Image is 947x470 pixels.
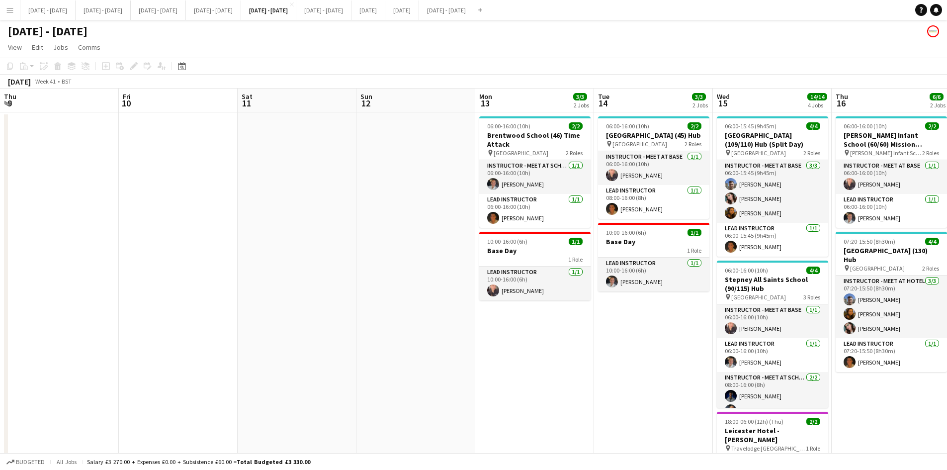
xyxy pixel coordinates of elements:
span: All jobs [55,458,79,466]
span: [PERSON_NAME] Infant School [850,149,922,157]
span: Thu [4,92,16,101]
app-card-role: Instructor - Meet at Base1/106:00-16:00 (10h)[PERSON_NAME] [717,304,828,338]
span: 3/3 [692,93,706,100]
a: Edit [28,41,47,54]
span: 2 Roles [566,149,583,157]
span: 4/4 [806,122,820,130]
app-card-role: Lead Instructor1/106:00-15:45 (9h45m)[PERSON_NAME] [717,223,828,257]
span: [GEOGRAPHIC_DATA] [731,293,786,301]
span: 16 [834,97,848,109]
button: [DATE] - [DATE] [419,0,474,20]
button: Budgeted [5,457,46,468]
span: 1 Role [687,247,701,254]
span: 06:00-15:45 (9h45m) [725,122,776,130]
app-user-avatar: Programmes & Operations [927,25,939,37]
h3: [GEOGRAPHIC_DATA] (45) Hub [598,131,709,140]
app-card-role: Lead Instructor1/108:00-16:00 (8h)[PERSON_NAME] [598,185,709,219]
app-card-role: Instructor - Meet at Base1/106:00-16:00 (10h)[PERSON_NAME] [836,160,947,194]
h3: Leicester Hotel - [PERSON_NAME] [717,426,828,444]
span: 1/1 [688,229,701,236]
span: 9 [2,97,16,109]
app-card-role: Lead Instructor1/106:00-16:00 (10h)[PERSON_NAME] [717,338,828,372]
span: Travelodge [GEOGRAPHIC_DATA] [731,445,806,452]
span: 14 [597,97,609,109]
span: 07:20-15:50 (8h30m) [844,238,895,245]
span: Fri [123,92,131,101]
app-card-role: Instructor - Meet at School2/208:00-16:00 (8h)[PERSON_NAME][PERSON_NAME] [717,372,828,420]
a: Jobs [49,41,72,54]
app-job-card: 06:00-16:00 (10h)4/4Stepney All Saints School (90/115) Hub [GEOGRAPHIC_DATA]3 RolesInstructor - M... [717,261,828,408]
span: 10:00-16:00 (6h) [487,238,527,245]
span: 06:00-16:00 (10h) [606,122,649,130]
span: Budgeted [16,459,45,466]
span: Comms [78,43,100,52]
span: [GEOGRAPHIC_DATA] [731,149,786,157]
app-job-card: 10:00-16:00 (6h)1/1Base Day1 RoleLead Instructor1/110:00-16:00 (6h)[PERSON_NAME] [479,232,591,300]
span: 11 [240,97,253,109]
div: 2 Jobs [692,101,708,109]
app-card-role: Instructor - Meet at Base3/306:00-15:45 (9h45m)[PERSON_NAME][PERSON_NAME][PERSON_NAME] [717,160,828,223]
span: 4/4 [925,238,939,245]
button: [DATE] - [DATE] [20,0,76,20]
span: Jobs [53,43,68,52]
span: 2/2 [688,122,701,130]
div: 07:20-15:50 (8h30m)4/4[GEOGRAPHIC_DATA] (130) Hub [GEOGRAPHIC_DATA]2 RolesInstructor - Meet at Ho... [836,232,947,372]
span: Total Budgeted £3 330.00 [237,458,310,466]
div: 4 Jobs [808,101,827,109]
button: [DATE] - [DATE] [76,0,131,20]
span: 18:00-06:00 (12h) (Thu) [725,418,783,425]
h3: [PERSON_NAME] Infant School (60/60) Mission Possible [836,131,947,149]
span: 1 Role [568,256,583,263]
h3: [GEOGRAPHIC_DATA] (109/110) Hub (Split Day) [717,131,828,149]
span: Week 41 [33,78,58,85]
app-card-role: Lead Instructor1/107:20-15:50 (8h30m)[PERSON_NAME] [836,338,947,372]
span: [GEOGRAPHIC_DATA] [612,140,667,148]
app-job-card: 06:00-15:45 (9h45m)4/4[GEOGRAPHIC_DATA] (109/110) Hub (Split Day) [GEOGRAPHIC_DATA]2 RolesInstruc... [717,116,828,257]
span: Thu [836,92,848,101]
span: 15 [715,97,730,109]
h3: [GEOGRAPHIC_DATA] (130) Hub [836,246,947,264]
h3: Brentwood School (46) Time Attack [479,131,591,149]
app-card-role: Instructor - Meet at Base1/106:00-16:00 (10h)[PERSON_NAME] [598,151,709,185]
h3: Stepney All Saints School (90/115) Hub [717,275,828,293]
app-job-card: 06:00-16:00 (10h)2/2[GEOGRAPHIC_DATA] (45) Hub [GEOGRAPHIC_DATA]2 RolesInstructor - Meet at Base1... [598,116,709,219]
button: [DATE] - [DATE] [131,0,186,20]
span: Tue [598,92,609,101]
span: 2 Roles [685,140,701,148]
a: View [4,41,26,54]
div: Salary £3 270.00 + Expenses £0.00 + Subsistence £60.00 = [87,458,310,466]
span: 1 Role [806,445,820,452]
span: 6/6 [930,93,944,100]
span: 2/2 [806,418,820,425]
span: View [8,43,22,52]
app-card-role: Lead Instructor1/106:00-16:00 (10h)[PERSON_NAME] [836,194,947,228]
span: Sun [360,92,372,101]
span: 06:00-16:00 (10h) [725,267,768,274]
span: [GEOGRAPHIC_DATA] [494,149,548,157]
div: 06:00-16:00 (10h)2/2[PERSON_NAME] Infant School (60/60) Mission Possible [PERSON_NAME] Infant Sch... [836,116,947,228]
span: [GEOGRAPHIC_DATA] [850,265,905,272]
span: 06:00-16:00 (10h) [844,122,887,130]
div: BST [62,78,72,85]
app-card-role: Lead Instructor1/110:00-16:00 (6h)[PERSON_NAME] [598,258,709,291]
div: [DATE] [8,77,31,87]
h1: [DATE] - [DATE] [8,24,87,39]
span: Wed [717,92,730,101]
span: 2/2 [925,122,939,130]
span: 2 Roles [803,149,820,157]
span: 3 Roles [803,293,820,301]
app-job-card: 06:00-16:00 (10h)2/2Brentwood School (46) Time Attack [GEOGRAPHIC_DATA]2 RolesInstructor - Meet a... [479,116,591,228]
div: 10:00-16:00 (6h)1/1Base Day1 RoleLead Instructor1/110:00-16:00 (6h)[PERSON_NAME] [598,223,709,291]
div: 2 Jobs [574,101,589,109]
button: [DATE] - [DATE] [241,0,296,20]
div: 2 Jobs [930,101,946,109]
span: 12 [359,97,372,109]
app-card-role: Lead Instructor1/106:00-16:00 (10h)[PERSON_NAME] [479,194,591,228]
span: 2 Roles [922,149,939,157]
h3: Base Day [479,246,591,255]
span: Mon [479,92,492,101]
